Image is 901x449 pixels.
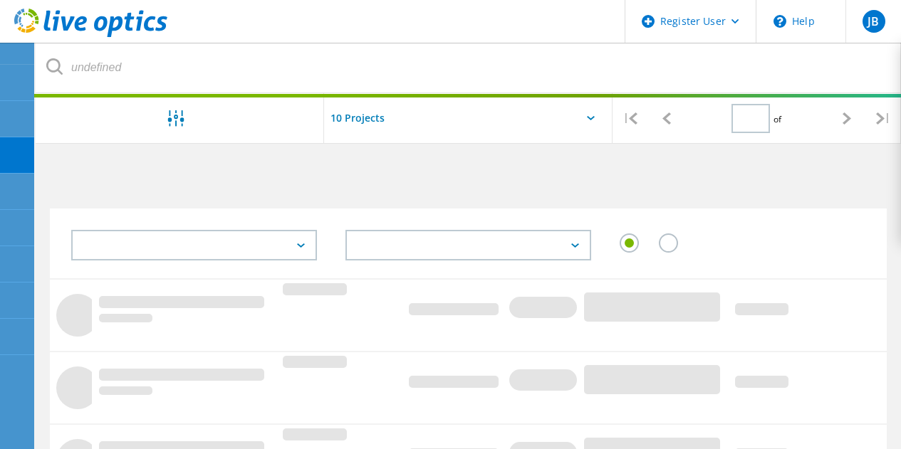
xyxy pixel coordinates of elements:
[865,93,901,144] div: |
[774,113,781,125] span: of
[613,93,649,144] div: |
[774,15,786,28] svg: \n
[868,16,879,27] span: JB
[14,30,167,40] a: Live Optics Dashboard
